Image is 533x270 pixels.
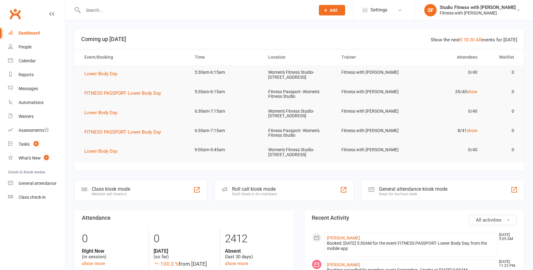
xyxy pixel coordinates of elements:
[225,230,287,248] div: 2412
[8,40,65,54] a: People
[154,260,215,268] div: from [DATE]
[92,192,130,196] div: Member self check-in
[189,85,263,99] td: 5:30am-6:15am
[336,49,409,65] th: Trainer
[312,215,517,221] h3: Recent Activity
[8,54,65,68] a: Calendar
[483,65,520,80] td: 0
[424,4,437,16] div: SF
[483,85,520,99] td: 0
[189,104,263,118] td: 6:30am-7:15am
[467,128,477,133] a: show
[409,49,483,65] th: Attendees
[379,192,447,196] div: Great for the front desk
[232,186,277,192] div: Roll call kiosk mode
[483,123,520,138] td: 0
[19,128,49,133] div: Assessments
[189,65,263,80] td: 5:30am-6:15am
[232,192,277,196] div: Staff check-in for members
[440,5,516,10] div: Studio Fitness with [PERSON_NAME]
[327,235,360,240] a: [PERSON_NAME]
[327,241,494,251] div: Booked: [DATE] 5:30AM for the event FITNESS PASSPORT- Lower Body Day, from the mobile app
[84,70,122,77] button: Lower Body Day
[225,248,287,260] div: (last 30 days)
[8,82,65,96] a: Messages
[467,89,477,94] a: show
[496,233,516,241] time: [DATE] 5:05 AM
[19,142,30,147] div: Tasks
[79,49,189,65] th: Event/Booking
[496,260,516,268] time: [DATE] 11:23 PM
[336,104,409,118] td: Fitness with [PERSON_NAME]
[92,186,130,192] div: Class kiosk mode
[81,6,311,15] input: Search...
[263,104,336,123] td: Women's Fitness Studio- [STREET_ADDRESS]
[319,5,345,15] button: Add
[263,123,336,143] td: Fitness Passport- Women's Fitness Studio
[154,248,215,260] div: (so far)
[82,261,105,266] a: show more
[7,6,23,22] a: Clubworx
[19,114,34,119] div: Waivers
[409,143,483,157] td: 0/40
[84,89,165,97] button: FITNESS PASSPORT- Lower Body Day
[483,49,520,65] th: Waitlist
[19,58,36,63] div: Calendar
[8,110,65,123] a: Waivers
[336,143,409,157] td: Fitness with [PERSON_NAME]
[470,37,475,43] a: 20
[476,217,501,223] span: All activities
[463,37,468,43] a: 10
[8,151,65,165] a: What's New1
[82,215,287,221] h3: Attendance
[84,147,122,155] button: Lower Body Day
[19,100,44,105] div: Automations
[81,36,517,42] h3: Coming up [DATE]
[82,230,144,248] div: 0
[379,186,447,192] div: General attendance kiosk mode
[189,49,263,65] th: Time
[8,123,65,137] a: Assessments
[82,248,144,260] div: (in session)
[19,72,34,77] div: Reports
[8,137,65,151] a: Tasks 9
[327,262,360,267] a: [PERSON_NAME]
[8,26,65,40] a: Dashboard
[263,49,336,65] th: Location
[44,155,49,160] span: 1
[154,230,215,248] div: 0
[409,123,483,138] td: 8/41
[8,96,65,110] a: Automations
[330,8,337,13] span: Add
[409,85,483,99] td: 35/40
[483,104,520,118] td: 0
[370,3,387,17] span: Settings
[84,148,117,154] span: Lower Body Day
[225,261,248,266] a: show more
[8,68,65,82] a: Reports
[84,71,117,77] span: Lower Body Day
[84,129,161,135] span: FITNESS PASSPORT- Lower Body Day
[19,181,56,186] div: General attendance
[409,104,483,118] td: 0/40
[189,123,263,138] td: 6:30am-7:15am
[483,143,520,157] td: 0
[336,65,409,80] td: Fitness with [PERSON_NAME]
[263,65,336,85] td: Women's Fitness Studio- [STREET_ADDRESS]
[225,248,287,254] strong: Absent
[34,141,39,146] span: 9
[154,248,215,254] strong: [DATE]
[84,90,161,96] span: FITNESS PASSPORT- Lower Body Day
[19,156,41,160] div: What's New
[336,85,409,99] td: Fitness with [PERSON_NAME]
[19,44,32,49] div: People
[263,143,336,162] td: Women's Fitness Studio- [STREET_ADDRESS]
[154,261,179,267] span: -100.0 %
[84,128,165,136] button: FITNESS PASSPORT- Lower Body Day
[19,86,38,91] div: Messages
[189,143,263,157] td: 9:00am-9:45am
[19,31,40,35] div: Dashboard
[84,110,117,115] span: Lower Body Day
[8,177,65,190] a: General attendance kiosk mode
[409,65,483,80] td: 0/40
